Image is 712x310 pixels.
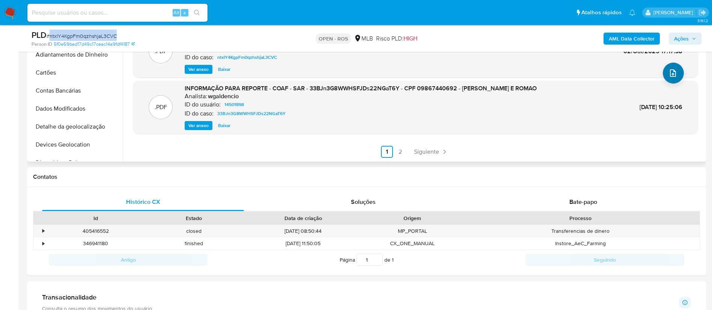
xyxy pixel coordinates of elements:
span: s [184,9,186,16]
span: Atalhos rápidos [581,9,622,16]
span: # ntxIY4KgpFm0qzhshjaL3CVC [47,32,117,40]
p: joice.osilva@mercadopago.com.br [653,9,696,16]
button: Seguindo [525,254,684,266]
button: Baixar [214,65,234,74]
span: 14501898 [224,100,244,109]
span: Bate-papo [569,198,597,206]
div: MLB [354,34,373,43]
div: • [42,240,44,247]
span: Soluções [351,198,376,206]
button: Cartões [29,64,123,82]
button: Ver anexo [185,121,212,130]
p: Analista: [185,93,207,100]
a: 14501898 [221,100,247,109]
p: .PDF [155,103,167,111]
div: Processo [467,214,694,222]
span: ntxIY4KgpFm0qzhshjaL3CVC [217,53,277,62]
span: Baixar [218,122,230,129]
button: Contas Bancárias [29,82,123,100]
div: closed [145,225,243,237]
p: ID do caso: [185,110,214,117]
div: Id [52,214,140,222]
a: Sair [698,9,706,16]
div: • [42,228,44,235]
button: Devices Geolocation [29,136,123,154]
a: 5f0e59bad17d49c17ceac14a9fdf4187 [54,41,135,48]
button: upload-file [663,63,684,84]
span: 3.161.2 [697,18,708,24]
div: [DATE] 11:50:05 [243,237,363,250]
span: Ver anexo [188,66,209,73]
div: CX_ONE_MANUAL [363,237,462,250]
div: 346941180 [47,237,145,250]
span: Ações [674,33,689,45]
span: Histórico CX [126,198,160,206]
button: Antigo [49,254,208,266]
a: 33BJn3G8WWHSFJDs22NGaT6Y [214,109,289,118]
span: [DATE] 10:25:06 [640,103,682,111]
span: Página de [340,254,394,266]
a: Notificações [629,9,635,16]
button: Adiantamentos de Dinheiro [29,46,123,64]
span: Baixar [218,66,230,73]
div: Data de criação [248,214,358,222]
b: PLD [32,29,47,41]
span: Siguiente [414,149,439,155]
div: finished [145,237,243,250]
button: Ações [669,33,701,45]
div: Instore_AeC_Farming [462,237,700,250]
button: Ver anexo [185,65,212,74]
b: Person ID [32,41,52,48]
h1: Contatos [33,173,700,181]
span: Ver anexo [188,122,209,129]
div: Estado [150,214,238,222]
p: ID do usuário: [185,45,221,52]
span: INFORMAÇÃO PARA REPORTE - COAF - SAR - 33BJn3G8WWHSFJDs22NGaT6Y - CPF 09867440692 - [PERSON_NAME]... [185,84,537,93]
a: Ir a la página 2 [394,146,406,158]
div: [DATE] 08:50:44 [243,225,363,237]
button: AML Data Collector [604,33,660,45]
button: Dispositivos Point [29,154,123,172]
p: ID do caso: [185,54,214,61]
div: Origem [369,214,456,222]
input: Pesquise usuários ou casos... [27,8,208,18]
nav: Paginación [133,146,698,158]
span: HIGH [403,34,417,43]
p: OPEN - ROS [316,33,351,44]
h6: wgaldencio [208,93,239,100]
a: ntxIY4KgpFm0qzhshjaL3CVC [214,53,280,62]
button: search-icon [189,7,205,18]
span: 33BJn3G8WWHSFJDs22NGaT6Y [217,109,286,118]
p: .PDF [155,47,167,55]
span: Risco PLD: [376,34,417,43]
button: Dados Modificados [29,100,123,118]
a: Ir a la página 1 [381,146,393,158]
a: Siguiente [411,146,451,158]
b: AML Data Collector [609,33,655,45]
button: Baixar [214,121,234,130]
p: ID do usuário: [185,101,221,108]
div: MP_PORTAL [363,225,462,237]
button: Detalhe da geolocalização [29,118,123,136]
div: 405416552 [47,225,145,237]
span: 1 [392,256,394,264]
span: Alt [173,9,179,16]
div: Transferencias de dinero [462,225,700,237]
